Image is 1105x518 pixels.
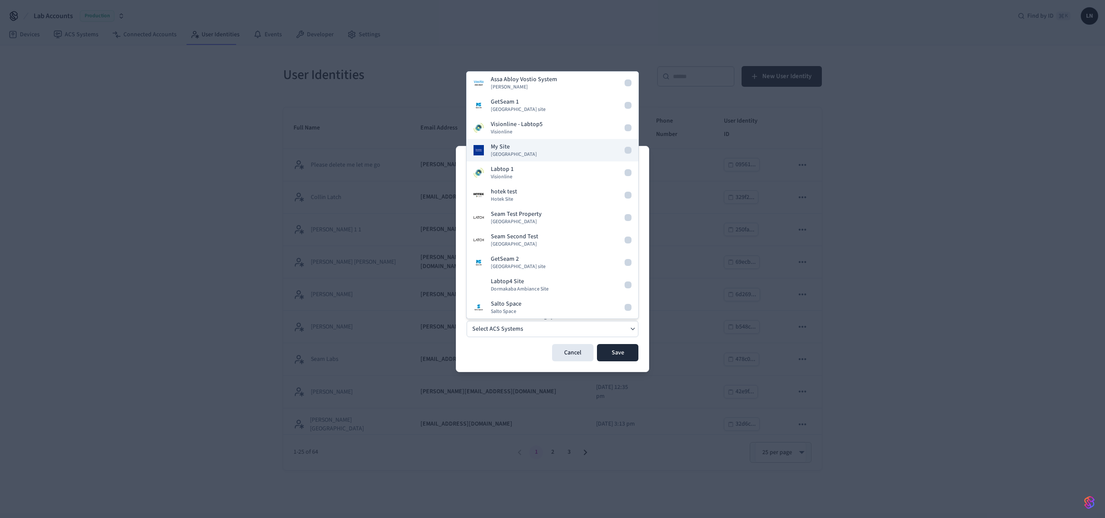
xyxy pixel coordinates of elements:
button: Salto Space LogoSalto SpaceSalto Space [467,296,638,319]
img: Salto KS site Logo [474,100,484,111]
button: Dormakaba Ambiance Site LogoLabtop4 SiteDormakaba Ambiance Site [467,274,638,296]
button: Salto KS site LogoGetSeam 1[GEOGRAPHIC_DATA] site [467,94,638,117]
p: Seam Second Test [491,232,538,241]
p: My Site [491,142,510,151]
p: GetSeam 1 [491,98,519,106]
span: Dormakaba Ambiance Site [491,286,549,293]
span: [GEOGRAPHIC_DATA] [491,151,537,158]
p: Labtop 1 [491,165,514,174]
span: [GEOGRAPHIC_DATA] site [491,106,546,113]
img: SeamLogoGradient.69752ec5.svg [1084,496,1095,509]
p: Visionline - Labtop5 [491,120,543,129]
img: Assa Abloy Vostio Logo [474,78,484,88]
button: Dormakaba Community Site LogoMy Site[GEOGRAPHIC_DATA] [467,139,638,161]
img: Visionline Logo [474,123,484,133]
img: Dormakaba Ambiance Site Logo [474,280,484,323]
button: Visionline LogoVisionline - Labtop5Visionline [467,117,638,139]
button: Assa Abloy Vostio LogoAssa Abloy Vostio System[PERSON_NAME] [467,72,638,94]
span: Visionline [491,174,512,180]
button: Latch Building LogoSeam Test Property[GEOGRAPHIC_DATA] [467,206,638,229]
span: Hotek Site [491,196,513,203]
button: Latch Building LogoSeam Second Test[GEOGRAPHIC_DATA] [467,229,638,251]
span: [PERSON_NAME] [491,84,528,91]
span: Visionline [491,129,512,136]
p: Salto Space [491,300,521,308]
p: Labtop4 Site [491,277,524,286]
p: Select ACS Systems [472,325,523,334]
button: Cancel [552,344,594,361]
span: [GEOGRAPHIC_DATA] [491,218,537,225]
img: Hotek Site Logo [474,190,484,200]
button: Select ACS Systems [467,321,638,337]
button: Visionline LogoLabtop 1Visionline [467,161,638,184]
img: Visionline Logo [474,167,484,178]
p: Seam Test Property [491,210,542,218]
img: Salto Space Logo [474,302,484,313]
span: [GEOGRAPHIC_DATA] [491,241,537,248]
img: Salto KS site Logo [474,257,484,268]
img: Dormakaba Community Site Logo [474,145,484,155]
button: Save [597,344,638,361]
p: GetSeam 2 [491,255,519,263]
p: hotek test [491,187,517,196]
p: Assa Abloy Vostio System [491,75,557,84]
span: [GEOGRAPHIC_DATA] site [491,263,546,270]
button: Hotek Site Logohotek testHotek Site [467,184,638,206]
button: Salto KS site LogoGetSeam 2[GEOGRAPHIC_DATA] site [467,251,638,274]
span: Salto Space [491,308,516,315]
img: Latch Building Logo [474,235,484,245]
img: Latch Building Logo [474,212,484,223]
